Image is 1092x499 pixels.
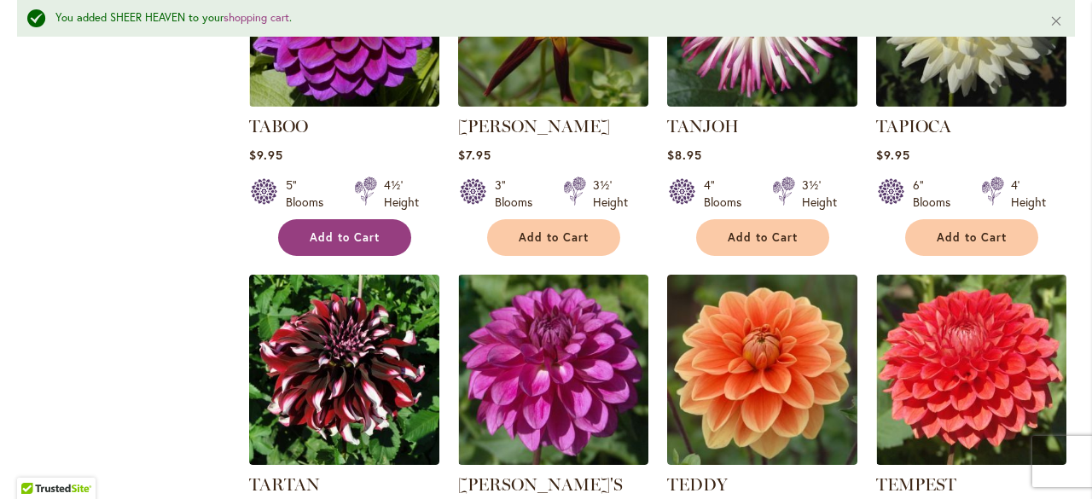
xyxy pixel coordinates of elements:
span: $8.95 [667,147,702,163]
a: TAPIOCA [876,116,951,136]
a: TEMPEST [876,474,956,495]
a: TAPIOCA [876,94,1066,110]
a: TABOO [249,94,439,110]
div: 5" Blooms [286,177,334,211]
a: shopping cart [224,10,289,25]
span: Add to Cart [937,230,1007,245]
span: Add to Cart [728,230,798,245]
a: Tartan [249,452,439,468]
a: TARTAN [249,474,320,495]
img: Tartan [249,275,439,465]
button: Add to Cart [487,219,620,256]
div: 3½' Height [593,177,628,211]
a: TAHOMA MOONSHOT [458,94,648,110]
span: $7.95 [458,147,491,163]
a: Teddy [667,452,857,468]
span: $9.95 [876,147,910,163]
button: Add to Cart [905,219,1038,256]
img: TEMPEST [876,275,1066,465]
a: TED'S CHOICE [458,452,648,468]
a: TABOO [249,116,308,136]
a: TEDDY [667,474,728,495]
div: 4" Blooms [704,177,752,211]
button: Add to Cart [696,219,829,256]
img: Teddy [667,275,857,465]
img: TED'S CHOICE [458,275,648,465]
div: 3" Blooms [495,177,543,211]
a: TEMPEST [876,452,1066,468]
div: 3½' Height [802,177,837,211]
span: Add to Cart [519,230,589,245]
button: Add to Cart [278,219,411,256]
a: TANJOH [667,116,739,136]
div: 4½' Height [384,177,419,211]
span: Add to Cart [310,230,380,245]
div: 4' Height [1011,177,1046,211]
iframe: Launch Accessibility Center [13,438,61,486]
span: $9.95 [249,147,283,163]
a: [PERSON_NAME] [458,116,610,136]
div: 6" Blooms [913,177,961,211]
a: TANJOH [667,94,857,110]
div: You added SHEER HEAVEN to your . [55,10,1024,26]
